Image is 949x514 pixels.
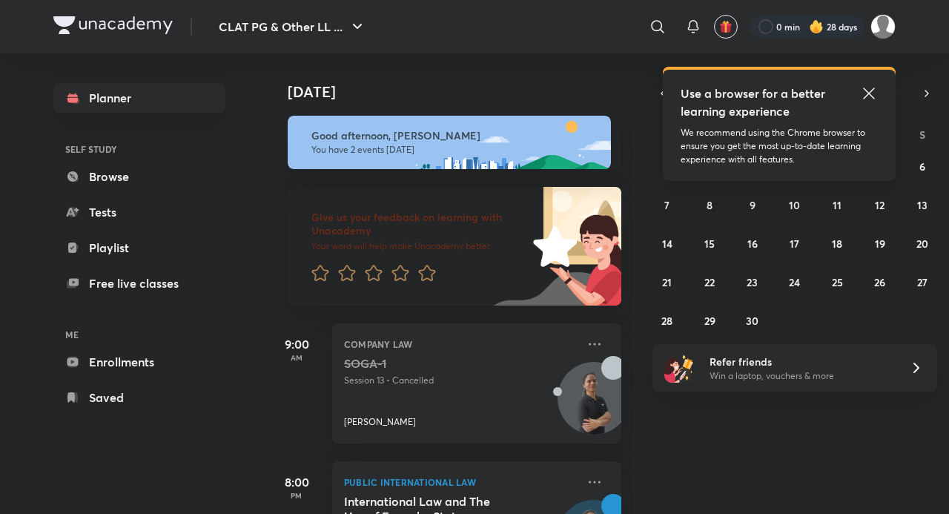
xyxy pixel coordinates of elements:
a: Free live classes [53,268,225,298]
button: September 6, 2025 [910,154,934,178]
a: Tests [53,197,225,227]
h6: Give us your feedback on learning with Unacademy [311,211,528,237]
abbr: September 12, 2025 [875,198,884,212]
abbr: Saturday [919,128,925,142]
button: September 16, 2025 [741,231,764,255]
button: September 20, 2025 [910,231,934,255]
img: afternoon [288,116,611,169]
abbr: September 13, 2025 [917,198,927,212]
button: CLAT PG & Other LL ... [210,12,375,42]
button: September 25, 2025 [825,270,849,294]
a: Saved [53,383,225,412]
a: Company Logo [53,16,173,38]
button: September 24, 2025 [783,270,807,294]
abbr: September 15, 2025 [704,237,715,251]
button: September 29, 2025 [698,309,721,332]
abbr: September 6, 2025 [919,159,925,174]
img: Avatar [558,370,629,441]
abbr: September 28, 2025 [661,314,672,328]
button: September 12, 2025 [868,193,892,217]
button: September 11, 2025 [825,193,849,217]
img: Company Logo [53,16,173,34]
p: PM [267,491,326,500]
abbr: September 9, 2025 [750,198,755,212]
button: September 28, 2025 [655,309,679,332]
abbr: September 25, 2025 [832,275,843,289]
button: September 14, 2025 [655,231,679,255]
h5: SOGA-1 [344,356,529,371]
abbr: September 30, 2025 [746,314,758,328]
button: September 18, 2025 [825,231,849,255]
h6: Refer friends [710,354,892,369]
button: September 10, 2025 [783,193,807,217]
img: Adithyan [870,14,896,39]
button: avatar [714,15,738,39]
abbr: September 18, 2025 [832,237,842,251]
h5: 8:00 [267,473,326,491]
button: September 13, 2025 [910,193,934,217]
button: September 7, 2025 [655,193,679,217]
p: You have 2 events [DATE] [311,144,598,156]
p: Session 13 • Cancelled [344,374,577,387]
p: Company Law [344,335,577,353]
abbr: September 14, 2025 [662,237,672,251]
abbr: September 23, 2025 [747,275,758,289]
h6: ME [53,322,225,347]
a: Browse [53,162,225,191]
abbr: September 24, 2025 [789,275,800,289]
button: September 9, 2025 [741,193,764,217]
button: September 23, 2025 [741,270,764,294]
abbr: September 10, 2025 [789,198,800,212]
abbr: September 7, 2025 [664,198,669,212]
button: September 17, 2025 [783,231,807,255]
abbr: September 16, 2025 [747,237,758,251]
abbr: September 22, 2025 [704,275,715,289]
button: September 27, 2025 [910,270,934,294]
abbr: September 8, 2025 [707,198,712,212]
abbr: September 17, 2025 [790,237,799,251]
a: Playlist [53,233,225,263]
p: [PERSON_NAME] [344,415,416,429]
abbr: September 29, 2025 [704,314,715,328]
abbr: September 27, 2025 [917,275,927,289]
abbr: September 19, 2025 [875,237,885,251]
p: Your word will help make Unacademy better [311,240,528,252]
abbr: September 21, 2025 [662,275,672,289]
p: Public International Law [344,473,577,491]
h5: Use a browser for a better learning experience [681,85,828,120]
button: September 19, 2025 [868,231,892,255]
button: September 26, 2025 [868,270,892,294]
h4: [DATE] [288,83,636,101]
a: Planner [53,83,225,113]
button: September 22, 2025 [698,270,721,294]
img: referral [664,353,694,383]
p: Win a laptop, vouchers & more [710,369,892,383]
h5: 9:00 [267,335,326,353]
img: avatar [719,20,733,33]
button: September 15, 2025 [698,231,721,255]
h6: Good afternoon, [PERSON_NAME] [311,129,598,142]
img: feedback_image [483,187,621,306]
img: streak [809,19,824,34]
h6: SELF STUDY [53,136,225,162]
p: We recommend using the Chrome browser to ensure you get the most up-to-date learning experience w... [681,126,878,166]
abbr: September 26, 2025 [874,275,885,289]
button: September 8, 2025 [698,193,721,217]
button: September 30, 2025 [741,309,764,332]
button: September 21, 2025 [655,270,679,294]
a: Enrollments [53,347,225,377]
abbr: September 20, 2025 [916,237,928,251]
abbr: September 11, 2025 [833,198,841,212]
p: AM [267,353,326,362]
